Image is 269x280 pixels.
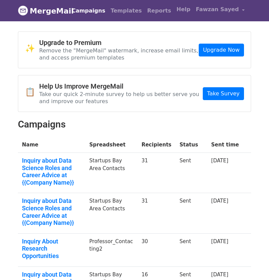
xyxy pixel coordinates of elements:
[138,137,176,153] th: Recipients
[22,197,81,226] a: Inquiry about Data Science Roles and Career Advice at {{Company Name}}
[174,3,193,16] a: Help
[175,193,207,233] td: Sent
[211,158,228,164] a: [DATE]
[39,47,199,61] p: Remove the "MergeMail" watermark, increase email limits, and access premium templates
[18,119,251,130] h2: Campaigns
[175,233,207,266] td: Sent
[211,272,228,278] a: [DATE]
[138,153,176,193] td: 31
[108,4,144,18] a: Templates
[18,4,64,18] a: MergeMail
[199,44,244,56] a: Upgrade Now
[211,238,228,244] a: [DATE]
[39,82,203,90] h4: Help Us Improve MergeMail
[18,5,28,16] img: MergeMail logo
[196,5,239,14] span: Fawzan Sayed
[25,44,39,53] span: ✨
[193,3,247,19] a: Fawzan Sayed
[175,137,207,153] th: Status
[145,4,174,18] a: Reports
[85,153,137,193] td: Startups Bay Area Contacts
[85,137,137,153] th: Spreadsheet
[85,233,137,266] td: Professor_Contacting2
[138,233,176,266] td: 30
[39,39,199,47] h4: Upgrade to Premium
[207,137,243,153] th: Sent time
[211,198,228,204] a: [DATE]
[39,91,203,105] p: Take our quick 2-minute survey to help us better serve you and improve our features
[69,4,108,18] a: Campaigns
[203,87,244,100] a: Take Survey
[85,193,137,233] td: Startups Bay Area Contacts
[22,157,81,186] a: Inquiry about Data Science Roles and Career Advice at {{Company Name}}
[18,137,85,153] th: Name
[138,193,176,233] td: 31
[235,248,269,280] iframe: Chat Widget
[25,87,39,97] span: 📋
[175,153,207,193] td: Sent
[22,238,81,260] a: Inquiry About Research Opportunities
